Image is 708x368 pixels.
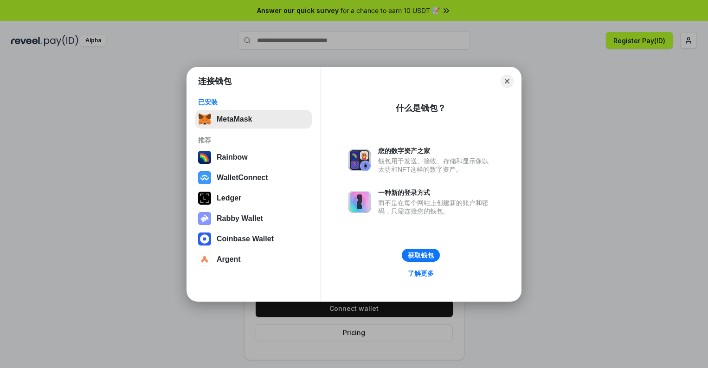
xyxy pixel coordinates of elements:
img: svg+xml,%3Csvg%20width%3D%2228%22%20height%3D%2228%22%20viewBox%3D%220%200%2028%2028%22%20fill%3D... [198,253,211,266]
button: Rainbow [195,148,312,167]
div: 什么是钱包？ [396,103,446,114]
button: MetaMask [195,110,312,129]
div: 了解更多 [408,269,434,278]
div: 而不是在每个网站上创建新的账户和密码，只需连接您的钱包。 [378,199,493,215]
div: Rainbow [217,153,248,161]
div: WalletConnect [217,174,268,182]
div: 获取钱包 [408,251,434,259]
div: Ledger [217,194,241,202]
div: Rabby Wallet [217,214,263,223]
img: svg+xml,%3Csvg%20width%3D%22120%22%20height%3D%22120%22%20viewBox%3D%220%200%20120%20120%22%20fil... [198,151,211,164]
img: svg+xml,%3Csvg%20fill%3D%22none%22%20height%3D%2233%22%20viewBox%3D%220%200%2035%2033%22%20width%... [198,113,211,126]
div: 一种新的登录方式 [378,188,493,197]
button: Coinbase Wallet [195,230,312,248]
img: svg+xml,%3Csvg%20width%3D%2228%22%20height%3D%2228%22%20viewBox%3D%220%200%2028%2028%22%20fill%3D... [198,171,211,184]
button: 获取钱包 [402,249,440,262]
div: 已安装 [198,98,309,106]
button: Rabby Wallet [195,209,312,228]
button: Argent [195,250,312,269]
button: Ledger [195,189,312,207]
img: svg+xml,%3Csvg%20width%3D%2228%22%20height%3D%2228%22%20viewBox%3D%220%200%2028%2028%22%20fill%3D... [198,232,211,245]
div: 推荐 [198,136,309,144]
button: WalletConnect [195,168,312,187]
div: MetaMask [217,115,252,123]
h1: 连接钱包 [198,76,232,87]
img: svg+xml,%3Csvg%20xmlns%3D%22http%3A%2F%2Fwww.w3.org%2F2000%2Fsvg%22%20width%3D%2228%22%20height%3... [198,192,211,205]
img: svg+xml,%3Csvg%20xmlns%3D%22http%3A%2F%2Fwww.w3.org%2F2000%2Fsvg%22%20fill%3D%22none%22%20viewBox... [348,149,371,171]
div: 您的数字资产之家 [378,147,493,155]
img: svg+xml,%3Csvg%20xmlns%3D%22http%3A%2F%2Fwww.w3.org%2F2000%2Fsvg%22%20fill%3D%22none%22%20viewBox... [198,212,211,225]
img: svg+xml,%3Csvg%20xmlns%3D%22http%3A%2F%2Fwww.w3.org%2F2000%2Fsvg%22%20fill%3D%22none%22%20viewBox... [348,191,371,213]
a: 了解更多 [402,267,439,279]
div: Argent [217,255,241,264]
button: Close [501,75,514,88]
div: Coinbase Wallet [217,235,274,243]
div: 钱包用于发送、接收、存储和显示像以太坊和NFT这样的数字资产。 [378,157,493,174]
